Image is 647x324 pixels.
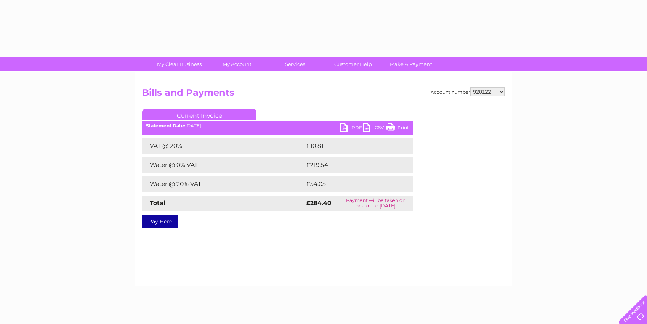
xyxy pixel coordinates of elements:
[306,199,332,207] strong: £284.40
[142,176,304,192] td: Water @ 20% VAT
[206,57,269,71] a: My Account
[142,87,505,102] h2: Bills and Payments
[363,123,386,134] a: CSV
[340,123,363,134] a: PDF
[386,123,409,134] a: Print
[304,157,399,173] td: £219.54
[380,57,442,71] a: Make A Payment
[322,57,384,71] a: Customer Help
[431,87,505,96] div: Account number
[264,57,327,71] a: Services
[304,176,397,192] td: £54.05
[142,138,304,154] td: VAT @ 20%
[142,157,304,173] td: Water @ 0% VAT
[142,215,178,228] a: Pay Here
[150,199,165,207] strong: Total
[148,57,211,71] a: My Clear Business
[142,123,413,128] div: [DATE]
[338,196,413,211] td: Payment will be taken on or around [DATE]
[146,123,185,128] b: Statement Date:
[142,109,256,120] a: Current Invoice
[304,138,396,154] td: £10.81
